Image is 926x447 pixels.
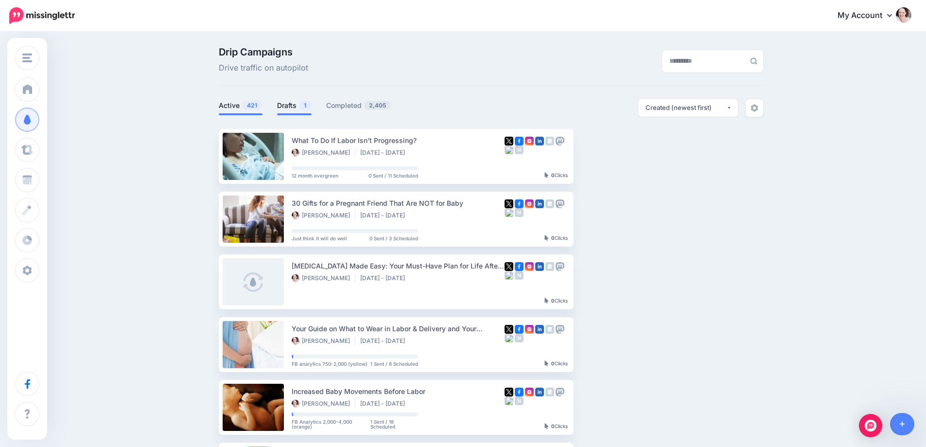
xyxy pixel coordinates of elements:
li: [DATE] - [DATE] [360,212,410,219]
img: facebook-square.png [515,262,524,271]
b: 0 [551,172,555,178]
li: [PERSON_NAME] [292,149,355,157]
span: FB analytics 750-2,000 (yellow) [292,361,367,366]
span: 1 Sent / 8 Scheduled [370,361,418,366]
img: google_business-grey-square.png [545,388,554,396]
a: Drafts1 [277,100,312,111]
img: bluesky-grey-square.png [505,145,513,154]
li: [DATE] - [DATE] [360,400,410,408]
a: Completed2,405 [326,100,391,111]
span: 1 [299,101,311,110]
b: 0 [551,235,555,241]
img: linkedin-square.png [535,199,544,208]
img: mastodon-grey-square.png [556,199,564,208]
img: google_business-grey-square.png [545,199,554,208]
img: medium-grey-square.png [515,271,524,280]
img: mastodon-grey-square.png [556,137,564,145]
li: [PERSON_NAME] [292,274,355,282]
img: mastodon-grey-square.png [556,262,564,271]
b: 0 [551,423,555,429]
a: My Account [828,4,911,28]
div: Clicks [544,298,568,304]
div: Increased Baby Movements Before Labor [292,386,505,397]
span: Drive traffic on autopilot [219,62,308,74]
li: [PERSON_NAME] [292,337,355,345]
div: Your Guide on What to Wear in Labor & Delivery and Your Hospital Stay [292,323,505,334]
img: menu.png [22,54,32,62]
img: pointer-grey-darker.png [544,235,549,241]
img: instagram-square.png [525,325,534,334]
img: google_business-grey-square.png [545,325,554,334]
img: instagram-square.png [525,199,534,208]
img: Missinglettr [9,7,75,24]
img: twitter-square.png [505,199,513,208]
img: medium-grey-square.png [515,145,524,154]
li: [DATE] - [DATE] [360,337,410,345]
img: bluesky-grey-square.png [505,271,513,280]
img: linkedin-square.png [535,137,544,145]
span: 0 Sent / 3 Scheduled [369,236,418,241]
div: Clicks [544,424,568,429]
span: Just think it will do well [292,236,347,241]
img: medium-grey-square.png [515,334,524,342]
a: Active421 [219,100,262,111]
img: search-grey-6.png [750,57,757,65]
img: facebook-square.png [515,137,524,145]
button: Created (newest first) [638,99,738,117]
img: google_business-grey-square.png [545,137,554,145]
div: Open Intercom Messenger [859,414,882,437]
img: pointer-grey-darker.png [544,172,549,178]
img: linkedin-square.png [535,262,544,271]
img: mastodon-grey-square.png [556,325,564,334]
span: 421 [242,101,262,110]
span: Drip Campaigns [219,47,308,57]
li: [DATE] - [DATE] [360,274,410,282]
img: instagram-square.png [525,137,534,145]
img: twitter-square.png [505,388,513,396]
img: facebook-square.png [515,388,524,396]
div: Clicks [544,235,568,241]
span: FB Analytics 2,000-4,000 (orange) [292,419,370,429]
b: 0 [551,298,555,304]
img: instagram-square.png [525,262,534,271]
img: linkedin-square.png [535,325,544,334]
li: [PERSON_NAME] [292,212,355,219]
img: settings-grey.png [751,104,758,112]
b: 0 [551,360,555,366]
img: mastodon-grey-square.png [556,388,564,396]
li: [PERSON_NAME] [292,400,355,408]
img: bluesky-grey-square.png [505,396,513,405]
div: What To Do If Labor Isn’t Progressing? [292,135,505,146]
img: pointer-grey-darker.png [544,423,549,429]
img: facebook-square.png [515,325,524,334]
span: 0 Sent / 11 Scheduled [368,173,418,178]
img: google_business-grey-square.png [545,262,554,271]
img: medium-grey-square.png [515,396,524,405]
img: pointer-grey-darker.png [544,298,549,304]
img: instagram-square.png [525,388,534,396]
div: Clicks [544,361,568,367]
div: Clicks [544,173,568,179]
img: twitter-square.png [505,262,513,271]
span: 1 Sent / 18 Scheduled [370,419,418,429]
div: Created (newest first) [646,103,726,112]
img: twitter-square.png [505,137,513,145]
img: bluesky-grey-square.png [505,208,513,217]
div: [MEDICAL_DATA] Made Easy: Your Must-Have Plan for Life After Baby - YouTube [292,260,505,271]
div: 30 Gifts for a Pregnant Friend That Are NOT for Baby [292,197,505,209]
img: linkedin-square.png [535,388,544,396]
img: pointer-grey-darker.png [544,360,549,366]
img: twitter-square.png [505,325,513,334]
img: facebook-square.png [515,199,524,208]
span: 2,405 [364,101,391,110]
span: 12 month evergreen [292,173,338,178]
img: medium-grey-square.png [515,208,524,217]
img: bluesky-grey-square.png [505,334,513,342]
li: [DATE] - [DATE] [360,149,410,157]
